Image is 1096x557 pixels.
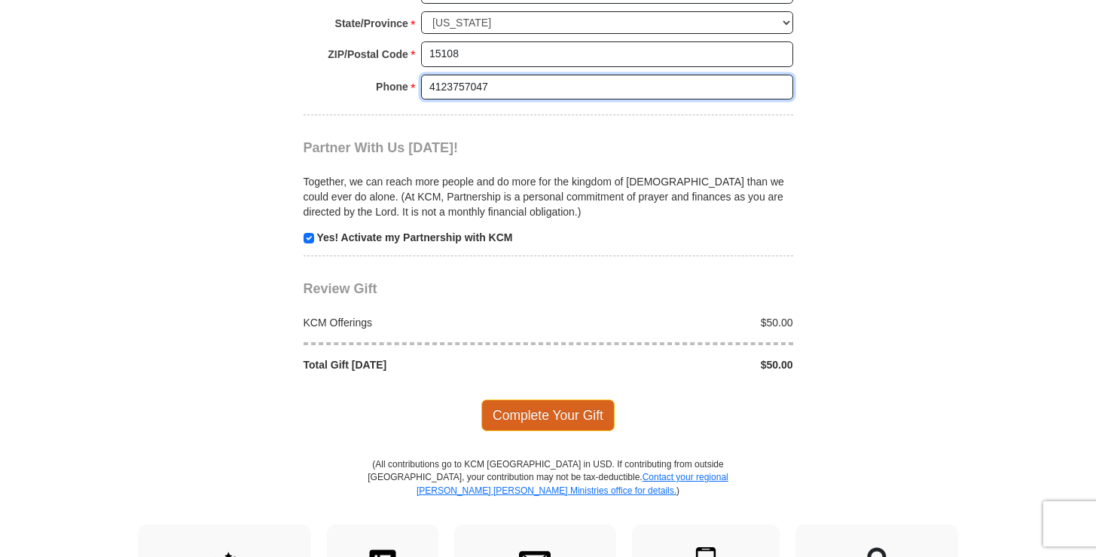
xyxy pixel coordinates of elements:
[316,231,512,243] strong: Yes! Activate my Partnership with KCM
[548,357,801,372] div: $50.00
[481,399,615,431] span: Complete Your Gift
[304,281,377,296] span: Review Gift
[335,13,408,34] strong: State/Province
[376,76,408,97] strong: Phone
[417,472,728,495] a: Contact your regional [PERSON_NAME] [PERSON_NAME] Ministries office for details.
[304,174,793,219] p: Together, we can reach more people and do more for the kingdom of [DEMOGRAPHIC_DATA] than we coul...
[295,357,548,372] div: Total Gift [DATE]
[368,458,729,524] p: (All contributions go to KCM [GEOGRAPHIC_DATA] in USD. If contributing from outside [GEOGRAPHIC_D...
[548,315,801,330] div: $50.00
[295,315,548,330] div: KCM Offerings
[328,44,408,65] strong: ZIP/Postal Code
[304,140,459,155] span: Partner With Us [DATE]!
